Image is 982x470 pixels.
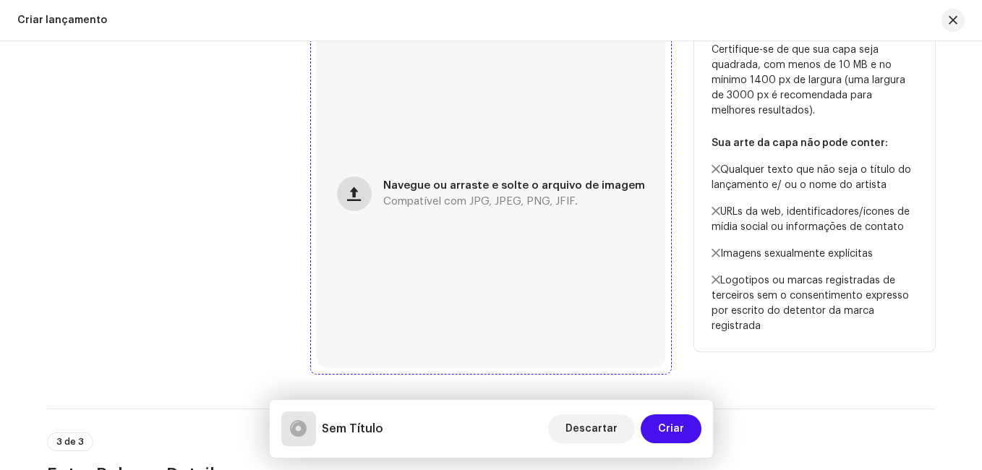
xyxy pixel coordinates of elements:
[565,414,618,443] span: Descartar
[548,414,635,443] button: Descartar
[383,197,578,207] span: Compatível com JPG, JPEG, PNG, JFIF.
[712,163,918,193] p: Qualquer texto que não seja o título do lançamento e/ ou o nome do artista
[383,181,645,191] span: Navegue ou arraste e solte o arquivo de imagem
[322,420,383,437] h5: Sem Título
[712,43,918,334] p: Certifique-se de que sua capa seja quadrada, com menos de 10 MB e no mínimo 1400 px de largura (u...
[641,414,701,443] button: Criar
[712,247,918,262] p: Imagens sexualmente explícitas
[712,273,918,334] p: Logotipos ou marcas registradas de terceiros sem o consentimento expresso por escrito do detentor...
[712,136,918,151] p: Sua arte da capa não pode conter:
[712,205,918,235] p: URLs da web, identificadores/ícones de mídia social ou informações de contato
[658,414,684,443] span: Criar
